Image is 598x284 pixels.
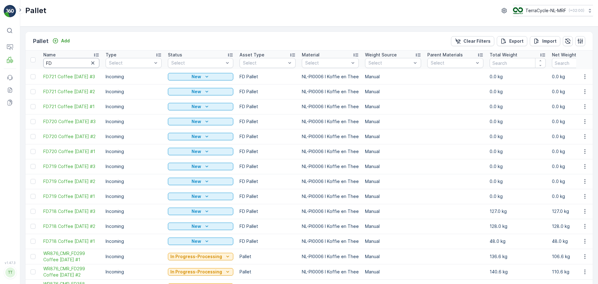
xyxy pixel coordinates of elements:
div: Toggle Row Selected [31,179,36,184]
td: FD Pallet [236,129,299,144]
td: Incoming [102,84,165,99]
p: New [192,148,201,155]
p: Weight Source [365,52,397,58]
p: New [192,208,201,214]
td: Manual [362,189,424,204]
div: Toggle Row Selected [31,119,36,124]
p: New [192,118,201,125]
span: FD721 Coffee [DATE] #2 [43,89,99,95]
td: 140.6 kg [486,264,549,279]
p: Type [106,52,116,58]
p: Asset Type [240,52,264,58]
td: FD Pallet [236,84,299,99]
a: WR876_CMR_FD299 Coffee 28.12.2023 #1 [43,250,99,263]
td: NL-PI0006 I Koffie en Thee [299,219,362,234]
span: FD718 Coffee [DATE] #2 [43,223,99,229]
td: 127.0 kg [486,204,549,219]
p: Select [109,60,152,66]
td: NL-PI0006 I Koffie en Thee [299,159,362,174]
td: Manual [362,114,424,129]
td: Incoming [102,219,165,234]
td: Incoming [102,204,165,219]
button: Clear Filters [451,36,494,46]
td: FD Pallet [236,174,299,189]
span: FD720 Coffee [DATE] #1 [43,148,99,155]
p: Add [61,38,70,44]
button: New [168,103,233,110]
p: New [192,163,201,170]
td: 0.0 kg [486,99,549,114]
div: Toggle Row Selected [31,74,36,79]
td: Manual [362,204,424,219]
td: 0.0 kg [486,159,549,174]
div: Toggle Row Selected [31,239,36,244]
a: FD718 Coffee 07.08.25 #2 [43,223,99,229]
div: Toggle Row Selected [31,209,36,214]
td: NL-PI0006 I Koffie en Thee [299,189,362,204]
button: Export [497,36,527,46]
p: Import [542,38,557,44]
div: Toggle Row Selected [31,164,36,169]
div: Toggle Row Selected [31,224,36,229]
span: FD721 Coffee [DATE] #3 [43,74,99,80]
p: Status [168,52,182,58]
td: NL-PI0006 I Koffie en Thee [299,204,362,219]
a: FD718 Coffee 07.08.25 #1 [43,238,99,244]
div: Toggle Row Selected [31,134,36,139]
td: Manual [362,84,424,99]
button: Add [50,37,72,45]
td: NL-PI0006 I Koffie en Thee [299,264,362,279]
td: NL-PI0006 I Koffie en Thee [299,234,362,249]
td: FD Pallet [236,204,299,219]
td: Incoming [102,174,165,189]
span: FD720 Coffee [DATE] #3 [43,118,99,125]
td: 0.0 kg [486,144,549,159]
p: In Progress-Processing [170,253,222,260]
div: Toggle Row Selected [31,104,36,109]
button: New [168,193,233,200]
div: Toggle Row Selected [31,149,36,154]
button: New [168,73,233,80]
td: 136.6 kg [486,249,549,264]
a: FD719 Coffee 14.08.25 #2 [43,178,99,185]
td: NL-PI0006 I Koffie en Thee [299,84,362,99]
p: New [192,238,201,244]
td: Manual [362,249,424,264]
span: FD719 Coffee [DATE] #2 [43,178,99,185]
div: Toggle Row Selected [31,269,36,274]
td: FD Pallet [236,234,299,249]
span: FD721 Coffee [DATE] #1 [43,103,99,110]
span: WR876_CMR_FD299 Coffee [DATE] #1 [43,250,99,263]
p: Total Weight [490,52,517,58]
td: FD Pallet [236,99,299,114]
td: Incoming [102,159,165,174]
td: Incoming [102,114,165,129]
td: FD Pallet [236,114,299,129]
td: Pallet [236,264,299,279]
p: Select [305,60,349,66]
p: New [192,178,201,185]
button: New [168,238,233,245]
td: 0.0 kg [486,174,549,189]
td: NL-PI0006 I Koffie en Thee [299,144,362,159]
a: FD720 Coffee 21.08.25 #2 [43,133,99,140]
p: New [192,74,201,80]
button: TT [4,266,16,279]
td: NL-PI0006 I Koffie en Thee [299,69,362,84]
div: Toggle Row Selected [31,254,36,259]
button: New [168,133,233,140]
a: FD721 Coffee 28.08.25 #2 [43,89,99,95]
p: New [192,89,201,95]
img: TC_v739CUj.png [513,7,523,14]
td: FD Pallet [236,144,299,159]
button: New [168,163,233,170]
a: FD719 Coffee 14.08.25 #3 [43,163,99,170]
td: NL-PI0006 I Koffie en Thee [299,129,362,144]
td: Manual [362,234,424,249]
button: Import [530,36,560,46]
button: In Progress-Processing [168,268,233,276]
a: WR876_CMR_FD299 Coffee 28.12.2023 #2 [43,266,99,278]
td: Manual [362,174,424,189]
div: Toggle Row Selected [31,194,36,199]
button: New [168,148,233,155]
